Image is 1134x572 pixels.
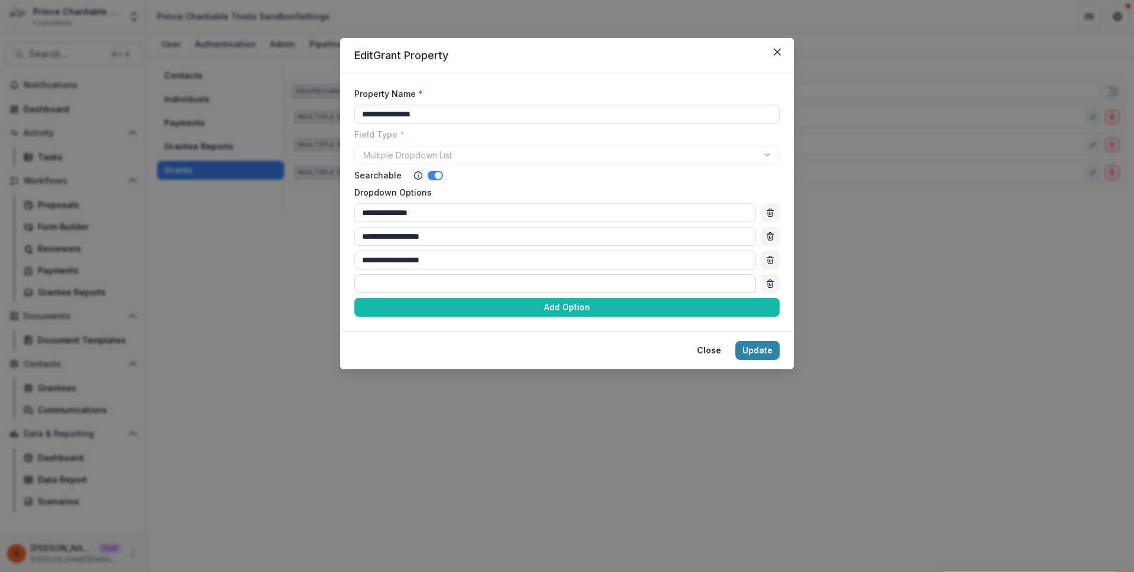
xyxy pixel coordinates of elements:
button: Remove option [761,251,780,269]
button: Remove option [761,227,780,246]
button: Remove option [761,274,780,293]
label: Dropdown Options [354,186,773,199]
button: Close [768,43,787,61]
button: Add Option [354,298,780,317]
button: Close [690,341,728,360]
header: Edit Grant Property [340,38,794,73]
button: Update [735,341,780,360]
label: Property Name [354,87,773,100]
button: Remove option [761,203,780,222]
label: Field Type [354,128,773,141]
label: Searchable [354,169,402,181]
